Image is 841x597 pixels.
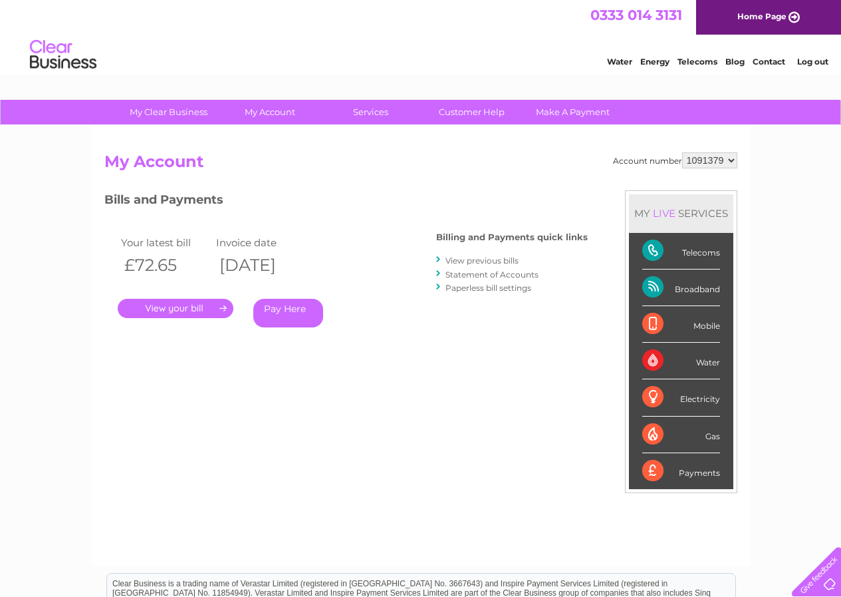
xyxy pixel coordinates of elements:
a: Energy [640,57,669,67]
a: View previous bills [445,256,519,266]
td: Invoice date [213,234,308,252]
td: Your latest bill [118,234,213,252]
a: Log out [797,57,828,67]
a: Statement of Accounts [445,270,539,280]
div: Payments [642,453,720,489]
div: Broadband [642,270,720,306]
div: Gas [642,417,720,453]
a: Pay Here [253,299,323,327]
a: My Clear Business [114,100,223,124]
th: £72.65 [118,252,213,279]
div: Electricity [642,379,720,416]
a: Make A Payment [518,100,628,124]
div: Clear Business is a trading name of Verastar Limited (registered in [GEOGRAPHIC_DATA] No. 3667643... [107,7,735,65]
a: 0333 014 3131 [590,7,682,23]
div: MY SERVICES [629,194,733,232]
a: Services [316,100,425,124]
div: Telecoms [642,233,720,270]
a: Telecoms [677,57,717,67]
a: Water [607,57,632,67]
h4: Billing and Payments quick links [436,232,588,242]
h2: My Account [104,152,737,178]
a: Blog [725,57,745,67]
div: Water [642,343,720,379]
div: Mobile [642,306,720,343]
a: Customer Help [417,100,527,124]
a: Contact [753,57,785,67]
div: Account number [613,152,737,168]
a: My Account [215,100,324,124]
th: [DATE] [213,252,308,279]
a: Paperless bill settings [445,283,531,293]
div: LIVE [650,207,678,220]
h3: Bills and Payments [104,190,588,214]
a: . [118,299,233,318]
img: logo.png [29,35,97,75]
